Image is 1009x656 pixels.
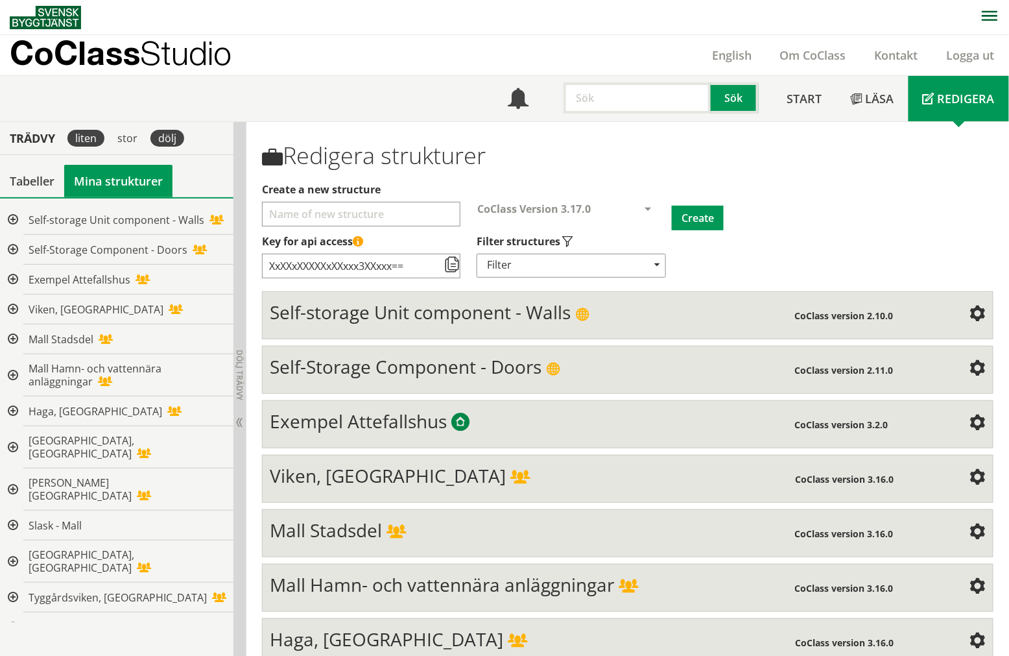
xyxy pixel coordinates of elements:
[796,473,894,485] span: CoClass version 3.16.0
[451,414,469,432] span: Byggtjänsts Example Structure
[29,548,134,575] span: [GEOGRAPHIC_DATA], [GEOGRAPHIC_DATA]
[575,308,589,322] span: Public Structure
[270,518,382,542] span: Mall Stadsdel
[672,206,724,230] button: Create
[29,433,134,461] span: [GEOGRAPHIC_DATA], [GEOGRAPHIC_DATA]
[10,6,81,29] img: Svensk Byggtjänst
[110,130,145,147] div: stor
[444,258,460,273] span: Copy
[510,471,530,485] span: Shared structure
[970,525,986,541] span: Settings
[508,635,527,649] span: Shared structure
[29,243,187,257] span: Self-Storage Component - Doors
[766,47,861,63] a: Om CoClass
[711,82,759,114] button: Sök
[546,362,560,376] span: Public Structure
[795,582,894,594] span: CoClass version 3.16.0
[508,90,528,110] span: Notifikationer
[29,361,161,389] span: Mall Hamn- och vattennära anläggningar
[564,82,711,114] input: Sök
[938,91,995,106] span: Redigera
[698,47,766,63] a: English
[866,91,894,106] span: Läsa
[386,526,406,540] span: Shared structure
[270,627,503,651] span: Haga, [GEOGRAPHIC_DATA]
[29,404,162,419] span: Haga, [GEOGRAPHIC_DATA]
[262,254,460,278] input: Key to access structure via API (requires API subscription)
[64,165,172,197] a: Mina strukturer
[270,409,447,433] span: Exempel Attefallshus
[29,302,163,317] span: Viken, [GEOGRAPHIC_DATA]
[270,300,571,324] span: Self-storage Unit component - Walls
[773,76,837,121] a: Start
[353,237,363,247] span: This API key allows access to all structures created by you or shared with you. Make sure to keep...
[262,234,993,249] label: Key to access structure via API (requires API subscription)
[270,354,541,379] span: Self-Storage Component - Doors
[270,572,614,597] span: Mall Hamn- och vattennära anläggningar
[861,47,932,63] a: Kontakt
[467,202,672,234] div: Choose CoClass version to create a new structure
[795,419,888,431] span: CoClass version 3.2.0
[29,620,191,635] span: Orrholmen, [GEOGRAPHIC_DATA]
[932,47,1009,63] a: Logga ut
[270,463,506,488] span: Viken, [GEOGRAPHIC_DATA]
[477,234,665,249] label: Choose structures types to show in your structures list
[970,470,986,486] span: Settings
[29,332,93,346] span: Mall Stadsdel
[477,254,666,278] div: Filter
[150,130,184,147] div: dölj
[262,142,993,169] h1: Redigera strukturer
[795,310,894,322] span: CoClass version 2.10.0
[262,182,993,197] label: Choose a name for creating a new structure
[787,91,822,106] span: Start
[29,273,130,287] span: Exempel Attefallshus
[619,580,638,594] span: Shared structure
[837,76,908,121] a: Läsa
[908,76,1009,121] a: Redigera
[67,130,104,147] div: liten
[262,202,460,226] input: Choose a name for creating a new structure Choose structures types to show in your structures list
[29,476,132,503] span: [PERSON_NAME][GEOGRAPHIC_DATA]
[970,307,986,322] span: Settings
[477,202,591,216] span: CoClass Version 3.17.0
[29,213,204,227] span: Self-storage Unit component - Walls
[140,34,231,72] span: Studio
[970,416,986,431] span: Settings
[10,35,259,75] a: CoClassStudio
[234,350,245,400] span: Dölj trädvy
[29,590,207,605] span: Tyggårdsviken, [GEOGRAPHIC_DATA]
[796,637,894,649] span: CoClass version 3.16.0
[795,364,894,376] span: CoClass version 2.11.0
[970,634,986,650] span: Settings
[29,518,82,533] span: Slask - Mall
[970,579,986,595] span: Settings
[3,131,62,145] div: Trädvy
[795,528,894,540] span: CoClass version 3.16.0
[10,45,231,60] p: CoClass
[970,361,986,377] span: Settings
